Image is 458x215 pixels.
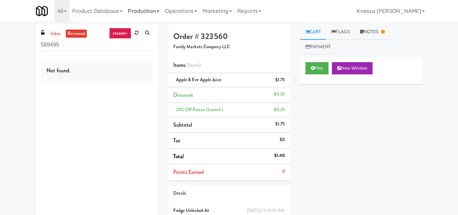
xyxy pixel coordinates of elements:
[326,24,355,40] a: Flags
[189,61,199,69] ng-pluralize: item
[274,151,285,160] div: $1.40
[274,106,285,114] div: $0.35
[173,207,285,215] div: Fridge Unlocked At
[173,121,193,129] span: Subtotal
[173,137,180,144] span: Tax
[305,62,329,74] button: Play
[173,153,184,160] span: Total
[173,61,201,69] span: Items
[247,207,285,215] div: [DATE] 11:16:33 AM
[173,168,204,176] span: Points Earned
[173,32,285,41] h4: Order # 323560
[41,39,153,51] input: Search vision orders
[332,62,373,74] button: New Window
[176,106,223,113] span: 20% Off Rowan (launch)
[176,76,221,83] span: Apple & Eve Apple Juice
[49,30,63,38] a: inbox
[109,28,132,39] a: recent
[173,44,285,50] h5: Family Markets Company LLC
[46,67,71,74] span: Not found.
[280,136,285,144] div: $0
[282,167,285,176] div: 0
[275,76,285,84] div: $1.75
[274,90,285,98] div: $0.35
[66,30,87,38] a: reviewed
[275,120,285,128] div: $1.75
[173,189,285,198] div: Details
[185,61,201,69] span: (1 )
[36,5,48,17] img: Micromart
[355,24,390,40] a: Notes
[173,91,194,99] span: Discount
[300,39,336,55] a: Payment
[300,24,326,40] a: Cart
